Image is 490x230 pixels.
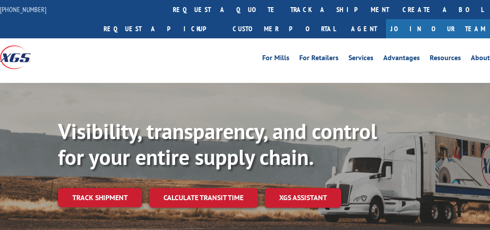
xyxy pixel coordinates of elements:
[299,54,339,64] a: For Retailers
[97,19,226,38] a: Request a pickup
[265,188,341,207] a: XGS ASSISTANT
[386,19,490,38] a: Join Our Team
[383,54,420,64] a: Advantages
[430,54,461,64] a: Resources
[149,188,258,207] a: Calculate transit time
[348,54,373,64] a: Services
[58,188,142,207] a: Track shipment
[226,19,342,38] a: Customer Portal
[471,54,490,64] a: About
[262,54,289,64] a: For Mills
[58,117,377,171] b: Visibility, transparency, and control for your entire supply chain.
[342,19,386,38] a: Agent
